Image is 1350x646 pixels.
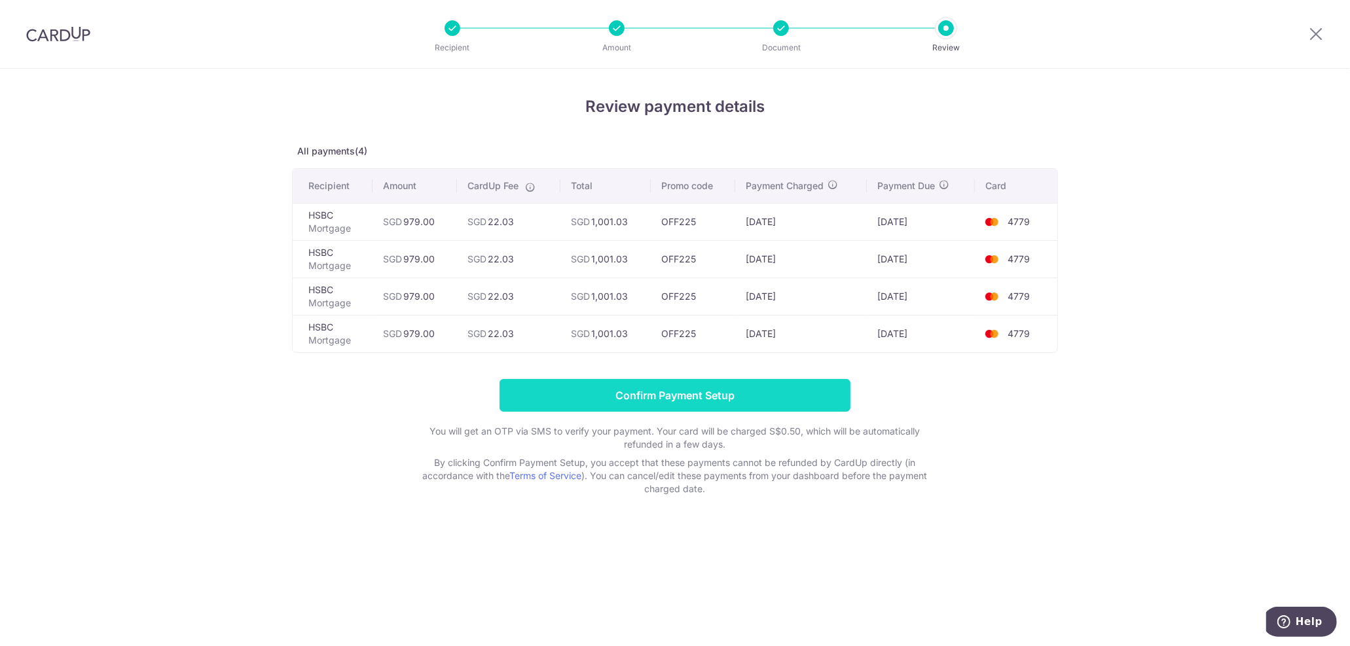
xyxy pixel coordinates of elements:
[735,203,867,240] td: [DATE]
[735,315,867,352] td: [DATE]
[735,240,867,278] td: [DATE]
[467,328,486,339] span: SGD
[467,216,486,227] span: SGD
[293,169,373,203] th: Recipient
[571,291,590,302] span: SGD
[1008,216,1030,227] span: 4779
[383,328,402,339] span: SGD
[308,259,362,272] p: Mortgage
[373,278,457,315] td: 979.00
[651,203,735,240] td: OFF225
[651,278,735,315] td: OFF225
[373,203,457,240] td: 979.00
[560,203,651,240] td: 1,001.03
[568,41,665,54] p: Amount
[571,328,590,339] span: SGD
[26,26,90,42] img: CardUp
[467,253,486,264] span: SGD
[383,291,402,302] span: SGD
[292,145,1058,158] p: All payments(4)
[867,278,975,315] td: [DATE]
[413,456,937,495] p: By clicking Confirm Payment Setup, you accept that these payments cannot be refunded by CardUp di...
[867,203,975,240] td: [DATE]
[383,216,402,227] span: SGD
[308,296,362,310] p: Mortgage
[735,278,867,315] td: [DATE]
[308,222,362,235] p: Mortgage
[877,179,935,192] span: Payment Due
[293,278,373,315] td: HSBC
[293,315,373,352] td: HSBC
[457,315,560,352] td: 22.03
[651,240,735,278] td: OFF225
[867,315,975,352] td: [DATE]
[1008,291,1030,302] span: 4779
[979,289,1005,304] img: <span class="translation_missing" title="translation missing: en.account_steps.new_confirm_form.b...
[292,95,1058,118] h4: Review payment details
[457,240,560,278] td: 22.03
[383,253,402,264] span: SGD
[560,240,651,278] td: 1,001.03
[467,179,519,192] span: CardUp Fee
[571,253,590,264] span: SGD
[373,169,457,203] th: Amount
[975,169,1057,203] th: Card
[457,278,560,315] td: 22.03
[733,41,830,54] p: Document
[560,278,651,315] td: 1,001.03
[1008,253,1030,264] span: 4779
[979,326,1005,342] img: <span class="translation_missing" title="translation missing: en.account_steps.new_confirm_form.b...
[560,315,651,352] td: 1,001.03
[404,41,501,54] p: Recipient
[308,334,362,347] p: Mortgage
[413,425,937,451] p: You will get an OTP via SMS to verify your payment. Your card will be charged S$0.50, which will ...
[457,203,560,240] td: 22.03
[1008,328,1030,339] span: 4779
[373,315,457,352] td: 979.00
[746,179,824,192] span: Payment Charged
[571,216,590,227] span: SGD
[373,240,457,278] td: 979.00
[651,169,735,203] th: Promo code
[1266,607,1337,639] iframe: Opens a widget where you can find more information
[560,169,651,203] th: Total
[651,315,735,352] td: OFF225
[867,240,975,278] td: [DATE]
[467,291,486,302] span: SGD
[293,240,373,278] td: HSBC
[979,214,1005,230] img: <span class="translation_missing" title="translation missing: en.account_steps.new_confirm_form.b...
[500,379,850,412] input: Confirm Payment Setup
[293,203,373,240] td: HSBC
[979,251,1005,267] img: <span class="translation_missing" title="translation missing: en.account_steps.new_confirm_form.b...
[898,41,994,54] p: Review
[510,470,582,481] a: Terms of Service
